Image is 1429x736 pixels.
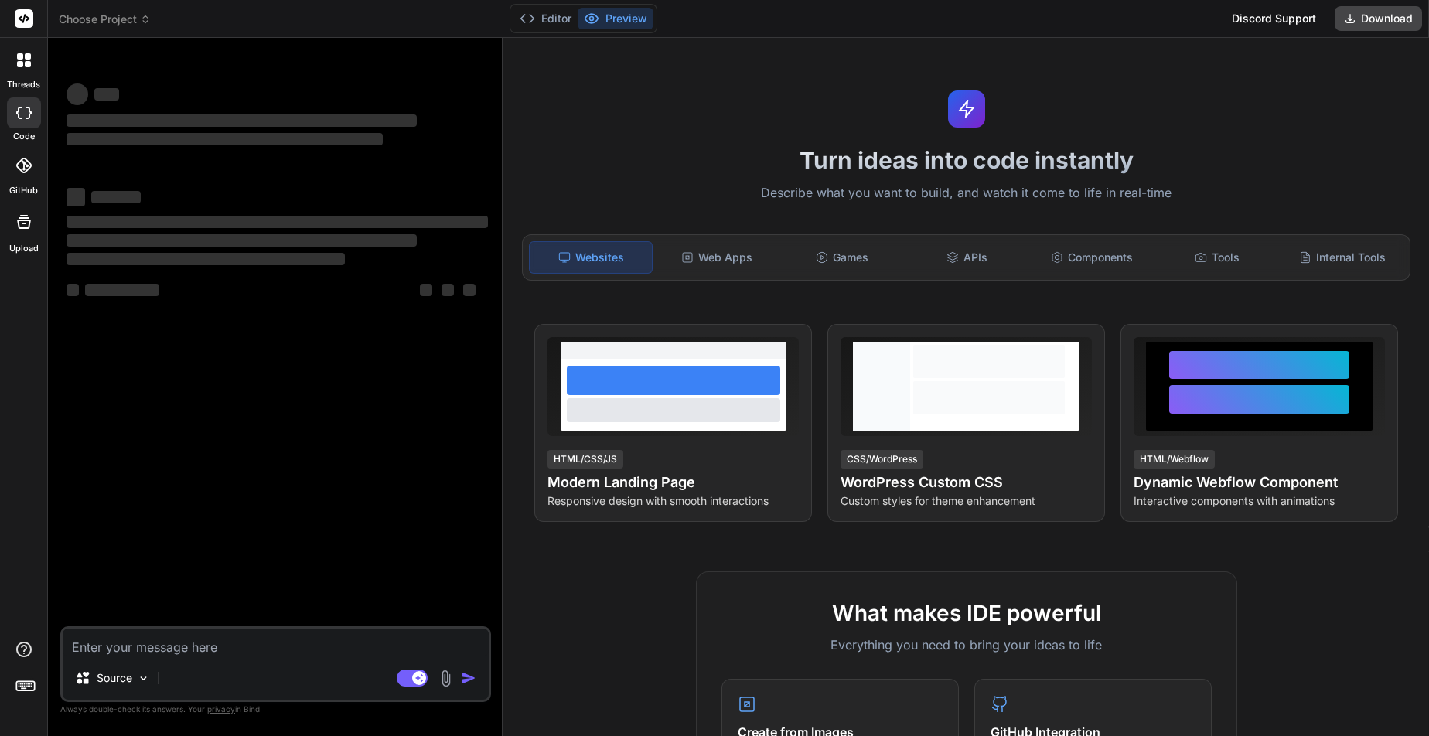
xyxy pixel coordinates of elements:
p: Everything you need to bring your ideas to life [721,635,1212,654]
button: Editor [513,8,578,29]
p: Custom styles for theme enhancement [841,493,1092,509]
h4: Dynamic Webflow Component [1134,472,1385,493]
p: Responsive design with smooth interactions [547,493,799,509]
img: Pick Models [137,672,150,685]
div: CSS/WordPress [841,450,923,469]
div: APIs [906,241,1028,274]
label: GitHub [9,184,38,197]
h4: Modern Landing Page [547,472,799,493]
p: Always double-check its answers. Your in Bind [60,702,491,717]
span: ‌ [67,114,417,127]
p: Source [97,670,132,686]
h4: WordPress Custom CSS [841,472,1092,493]
label: threads [7,78,40,91]
h1: Turn ideas into code instantly [513,146,1420,174]
span: ‌ [91,191,141,203]
button: Preview [578,8,653,29]
div: Games [781,241,903,274]
button: Download [1335,6,1422,31]
span: ‌ [67,284,79,296]
div: HTML/CSS/JS [547,450,623,469]
span: ‌ [67,253,345,265]
img: attachment [437,670,455,687]
label: code [13,130,35,143]
span: ‌ [67,133,383,145]
div: Internal Tools [1281,241,1403,274]
div: Discord Support [1223,6,1325,31]
div: Web Apps [656,241,778,274]
span: Choose Project [59,12,151,27]
img: icon [461,670,476,686]
span: ‌ [67,234,417,247]
span: ‌ [85,284,159,296]
span: ‌ [67,83,88,105]
p: Interactive components with animations [1134,493,1385,509]
h2: What makes IDE powerful [721,597,1212,629]
span: ‌ [420,284,432,296]
div: HTML/Webflow [1134,450,1215,469]
label: Upload [9,242,39,255]
span: privacy [207,704,235,714]
span: ‌ [67,216,488,228]
p: Describe what you want to build, and watch it come to life in real-time [513,183,1420,203]
span: ‌ [463,284,476,296]
div: Components [1032,241,1154,274]
span: ‌ [67,188,85,206]
div: Tools [1156,241,1278,274]
span: ‌ [442,284,454,296]
span: ‌ [94,88,119,101]
div: Websites [529,241,653,274]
